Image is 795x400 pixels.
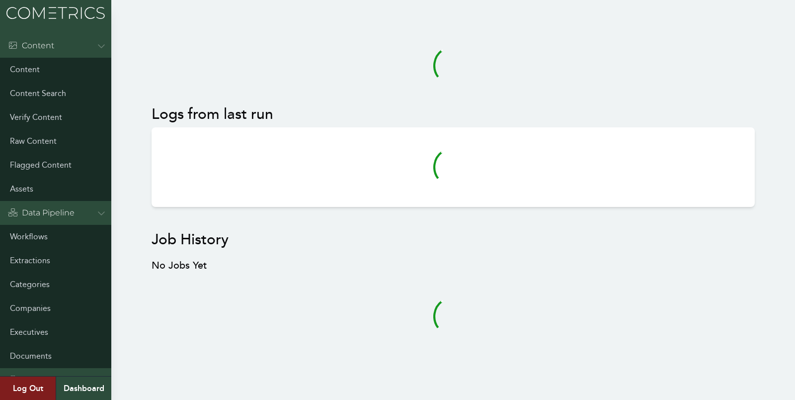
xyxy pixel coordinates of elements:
h3: No Jobs Yet [152,259,754,273]
svg: audio-loading [433,297,473,336]
svg: audio-loading [433,46,473,86]
div: Data Pipeline [8,207,75,219]
div: Admin [8,374,49,386]
h2: Job History [152,231,754,249]
svg: audio-loading [433,147,473,187]
h2: Logs from last run [152,105,754,123]
div: Content [8,40,54,52]
a: Dashboard [56,377,111,400]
